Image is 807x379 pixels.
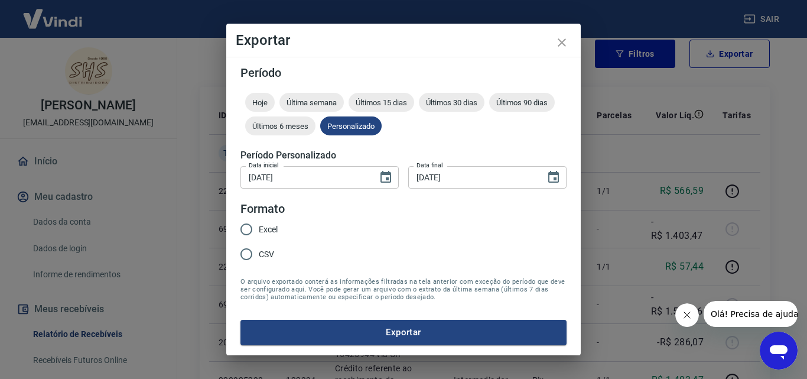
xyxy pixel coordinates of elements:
input: DD/MM/YYYY [240,166,369,188]
span: Última semana [279,98,344,107]
div: Últimos 15 dias [349,93,414,112]
h5: Período Personalizado [240,150,567,161]
span: Últimos 15 dias [349,98,414,107]
span: CSV [259,248,274,261]
iframe: Botão para abrir a janela de mensagens [760,332,798,370]
button: Choose date, selected date is 23 de set de 2025 [542,166,565,189]
legend: Formato [240,200,285,218]
iframe: Mensagem da empresa [704,301,798,327]
span: Excel [259,223,278,236]
span: Hoje [245,98,275,107]
label: Data inicial [249,161,279,170]
div: Personalizado [320,116,382,135]
div: Últimos 6 meses [245,116,315,135]
iframe: Fechar mensagem [675,303,699,327]
div: Última semana [279,93,344,112]
span: Olá! Precisa de ajuda? [7,8,99,18]
label: Data final [416,161,443,170]
h5: Período [240,67,567,79]
button: close [548,28,576,57]
span: Personalizado [320,122,382,131]
span: Últimos 90 dias [489,98,555,107]
input: DD/MM/YYYY [408,166,537,188]
button: Choose date, selected date is 23 de set de 2025 [374,166,398,189]
span: Últimos 6 meses [245,122,315,131]
div: Últimos 90 dias [489,93,555,112]
button: Exportar [240,320,567,345]
span: Últimos 30 dias [419,98,484,107]
div: Hoje [245,93,275,112]
h4: Exportar [236,33,571,47]
div: Últimos 30 dias [419,93,484,112]
span: O arquivo exportado conterá as informações filtradas na tela anterior com exceção do período que ... [240,278,567,301]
